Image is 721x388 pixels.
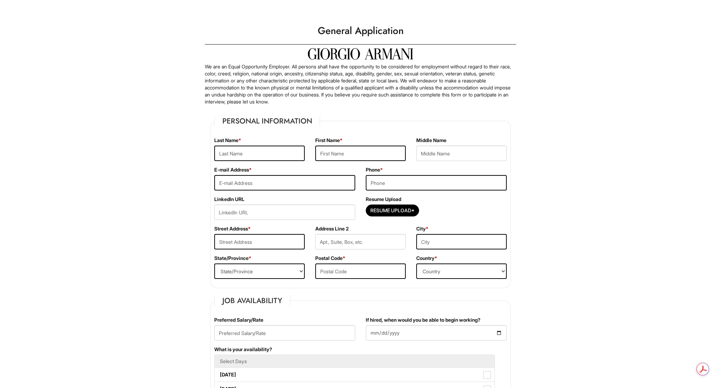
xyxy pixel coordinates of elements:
[416,225,429,232] label: City
[214,263,305,279] select: State/Province
[205,63,516,105] p: We are an Equal Opportunity Employer. All persons shall have the opportunity to be considered for...
[416,263,507,279] select: Country
[214,146,305,161] input: Last Name
[214,234,305,249] input: Street Address
[366,175,507,190] input: Phone
[214,225,251,232] label: Street Address
[416,234,507,249] input: City
[315,234,406,249] input: Apt., Suite, Box, etc.
[214,196,244,203] label: LinkedIn URL
[416,137,446,144] label: Middle Name
[214,346,272,353] label: What is your availability?
[416,255,437,262] label: Country
[308,48,413,60] img: Giorgio Armani
[214,166,252,173] label: E-mail Address
[214,175,355,190] input: E-mail Address
[214,295,290,306] legend: Job Availability
[201,21,520,41] h1: General Application
[214,325,355,341] input: Preferred Salary/Rate
[214,116,320,126] legend: Personal Information
[215,368,494,382] label: [DATE]
[220,359,489,364] h5: Select Days
[315,137,343,144] label: First Name
[315,225,349,232] label: Address Line 2
[214,137,241,144] label: Last Name
[416,146,507,161] input: Middle Name
[315,263,406,279] input: Postal Code
[366,205,419,216] button: Resume Upload*Resume Upload*
[315,146,406,161] input: First Name
[214,205,355,220] input: LinkedIn URL
[214,316,263,323] label: Preferred Salary/Rate
[366,316,480,323] label: If hired, when would you be able to begin working?
[366,166,383,173] label: Phone
[315,255,345,262] label: Postal Code
[214,255,251,262] label: State/Province
[366,196,401,203] label: Resume Upload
